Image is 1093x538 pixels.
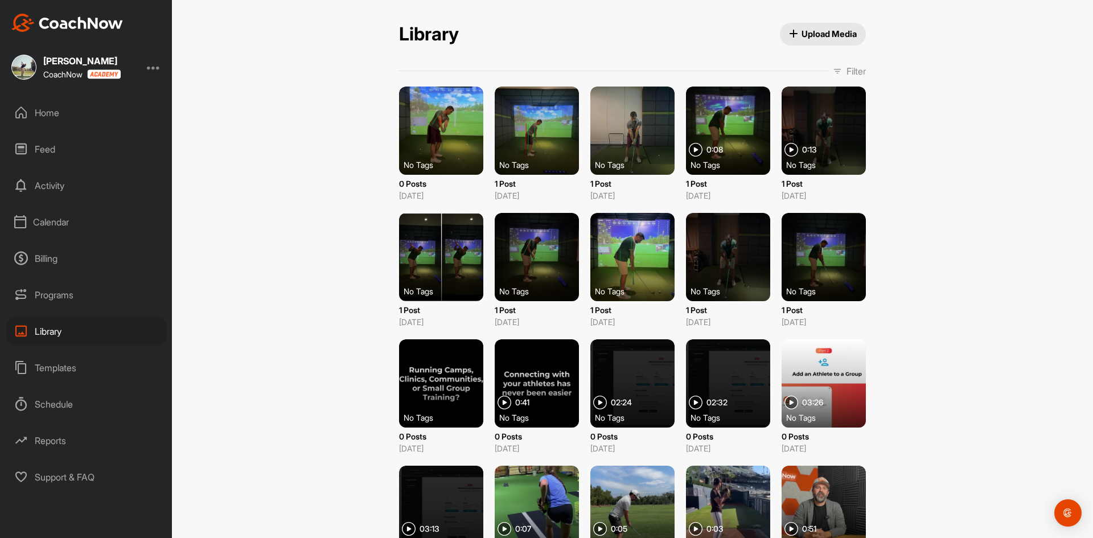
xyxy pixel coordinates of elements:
span: 0:07 [515,525,532,533]
p: [DATE] [590,442,675,454]
div: No Tags [691,159,775,170]
img: CoachNow acadmey [87,69,121,79]
span: 02:24 [611,399,632,406]
div: Templates [6,354,167,382]
div: Feed [6,135,167,163]
div: No Tags [595,159,679,170]
p: [DATE] [495,442,579,454]
p: [DATE] [495,190,579,202]
div: No Tags [786,159,870,170]
div: Home [6,98,167,127]
img: CoachNow [11,14,123,32]
img: play [784,143,798,157]
span: 0:05 [611,525,627,533]
p: [DATE] [686,316,770,328]
img: play [498,396,511,409]
img: play [689,522,702,536]
div: No Tags [691,412,775,423]
span: Upload Media [789,28,857,40]
span: 0:03 [706,525,724,533]
img: play [498,522,511,536]
p: 1 Post [590,304,675,316]
p: 0 Posts [590,430,675,442]
p: [DATE] [782,442,866,454]
img: play [689,396,702,409]
div: No Tags [499,285,584,297]
div: Library [6,317,167,346]
img: play [689,143,702,157]
p: [DATE] [399,442,483,454]
div: Activity [6,171,167,200]
p: 1 Post [590,178,675,190]
p: [DATE] [590,316,675,328]
span: 0:41 [515,399,529,406]
p: [DATE] [782,316,866,328]
img: play [593,396,607,409]
p: 1 Post [399,304,483,316]
span: 0:08 [706,146,723,154]
p: 0 Posts [495,430,579,442]
p: [DATE] [782,190,866,202]
button: Upload Media [780,23,866,46]
div: No Tags [786,412,870,423]
div: Support & FAQ [6,463,167,491]
img: play [784,396,798,409]
div: Billing [6,244,167,273]
h2: Library [399,23,459,46]
div: CoachNow [43,69,121,79]
span: 02:32 [706,399,728,406]
img: play [593,522,607,536]
p: 1 Post [782,178,866,190]
div: No Tags [595,412,679,423]
div: Reports [6,426,167,455]
p: 0 Posts [399,430,483,442]
p: [DATE] [495,316,579,328]
span: 0:51 [802,525,816,533]
p: 1 Post [686,304,770,316]
img: square_4f31d107c5781089c2a34ed68af81de2.jpg [11,55,36,80]
div: No Tags [404,412,488,423]
p: [DATE] [686,190,770,202]
p: Filter [847,64,866,78]
div: [PERSON_NAME] [43,56,121,65]
div: Open Intercom Messenger [1054,499,1082,527]
p: [DATE] [399,190,483,202]
img: play [402,522,416,536]
div: No Tags [691,285,775,297]
p: 1 Post [495,304,579,316]
p: [DATE] [686,442,770,454]
div: No Tags [404,285,488,297]
p: 0 Posts [399,178,483,190]
p: 1 Post [782,304,866,316]
p: 1 Post [495,178,579,190]
span: 03:13 [420,525,439,533]
div: No Tags [786,285,870,297]
span: 03:26 [802,399,823,406]
p: [DATE] [590,190,675,202]
div: No Tags [595,285,679,297]
div: No Tags [499,412,584,423]
p: 0 Posts [686,430,770,442]
p: 1 Post [686,178,770,190]
img: play [784,522,798,536]
div: No Tags [499,159,584,170]
p: [DATE] [399,316,483,328]
div: Calendar [6,208,167,236]
div: Schedule [6,390,167,418]
div: No Tags [404,159,488,170]
p: 0 Posts [782,430,866,442]
div: Programs [6,281,167,309]
span: 0:13 [802,146,817,154]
